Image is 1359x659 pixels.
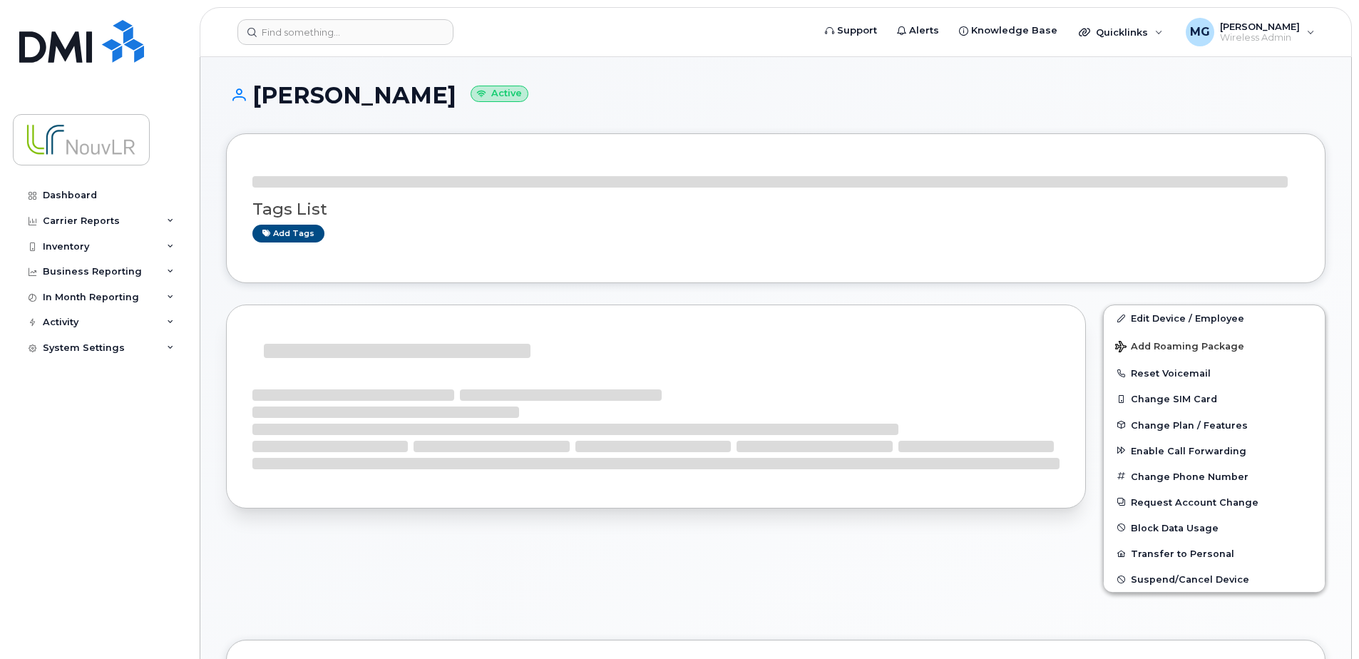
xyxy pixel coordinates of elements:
[1104,360,1325,386] button: Reset Voicemail
[1104,438,1325,464] button: Enable Call Forwarding
[1104,515,1325,541] button: Block Data Usage
[1104,566,1325,592] button: Suspend/Cancel Device
[1104,541,1325,566] button: Transfer to Personal
[1104,412,1325,438] button: Change Plan / Features
[252,225,324,242] a: Add tags
[1104,386,1325,412] button: Change SIM Card
[252,200,1299,218] h3: Tags List
[1104,331,1325,360] button: Add Roaming Package
[1115,341,1244,354] span: Add Roaming Package
[1131,574,1249,585] span: Suspend/Cancel Device
[1104,305,1325,331] a: Edit Device / Employee
[226,83,1325,108] h1: [PERSON_NAME]
[1104,464,1325,489] button: Change Phone Number
[1104,489,1325,515] button: Request Account Change
[1131,445,1246,456] span: Enable Call Forwarding
[1131,419,1248,430] span: Change Plan / Features
[471,86,528,102] small: Active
